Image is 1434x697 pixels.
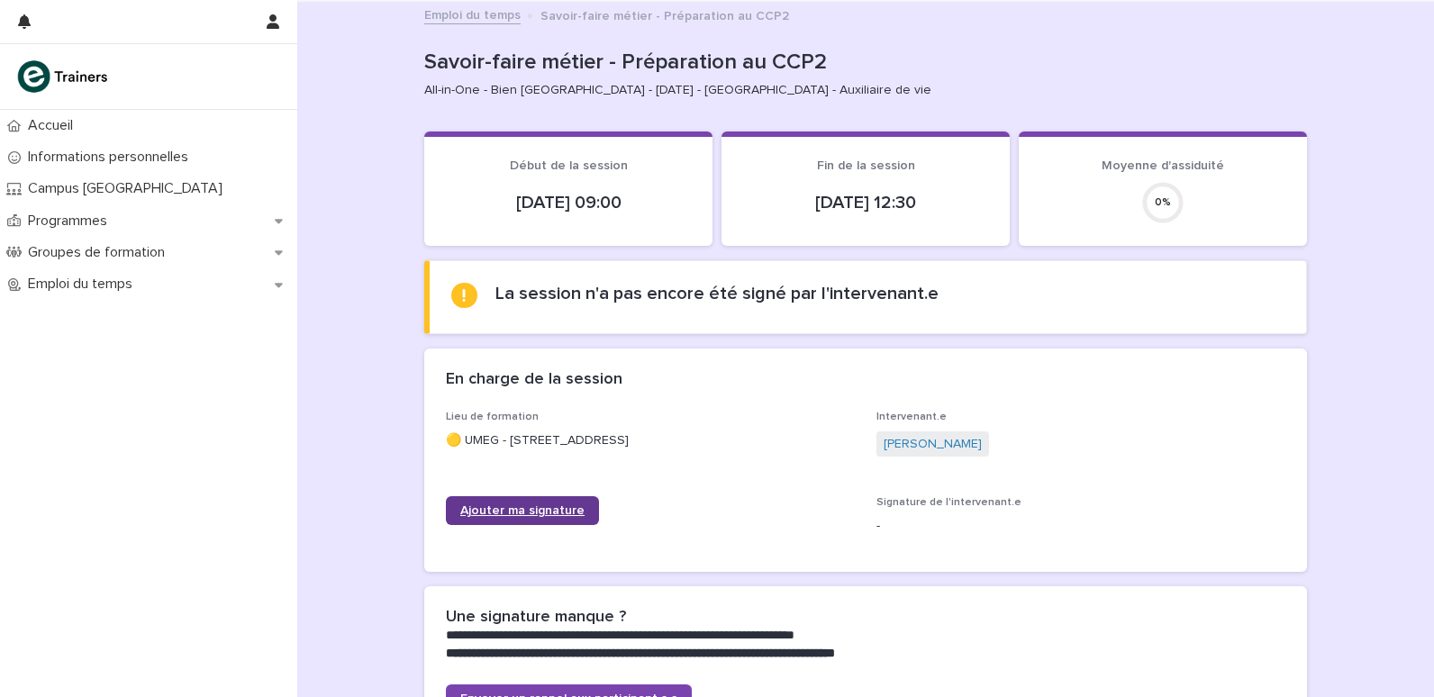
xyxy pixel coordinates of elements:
[424,83,1293,98] p: All-in-One - Bien [GEOGRAPHIC_DATA] - [DATE] - [GEOGRAPHIC_DATA] - Auxiliaire de vie
[446,412,539,422] span: Lieu de formation
[446,496,599,525] a: Ajouter ma signature
[743,192,988,213] p: [DATE] 12:30
[21,244,179,261] p: Groupes de formation
[446,431,855,450] p: 🟡 UMEG - [STREET_ADDRESS]
[876,412,947,422] span: Intervenant.e
[446,608,626,628] h2: Une signature manque ?
[510,159,628,172] span: Début de la session
[21,213,122,230] p: Programmes
[14,59,113,95] img: K0CqGN7SDeD6s4JG8KQk
[1102,159,1224,172] span: Moyenne d'assiduité
[21,180,237,197] p: Campus [GEOGRAPHIC_DATA]
[460,504,585,517] span: Ajouter ma signature
[817,159,915,172] span: Fin de la session
[1141,196,1184,209] div: 0 %
[424,4,521,24] a: Emploi du temps
[424,50,1300,76] p: Savoir-faire métier - Préparation au CCP2
[876,497,1021,508] span: Signature de l'intervenant.e
[495,283,939,304] h2: La session n'a pas encore été signé par l'intervenant.e
[21,276,147,293] p: Emploi du temps
[540,5,789,24] p: Savoir-faire métier - Préparation au CCP2
[884,435,982,454] a: [PERSON_NAME]
[876,517,1285,536] p: -
[21,117,87,134] p: Accueil
[446,192,691,213] p: [DATE] 09:00
[21,149,203,166] p: Informations personnelles
[446,370,622,390] h2: En charge de la session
